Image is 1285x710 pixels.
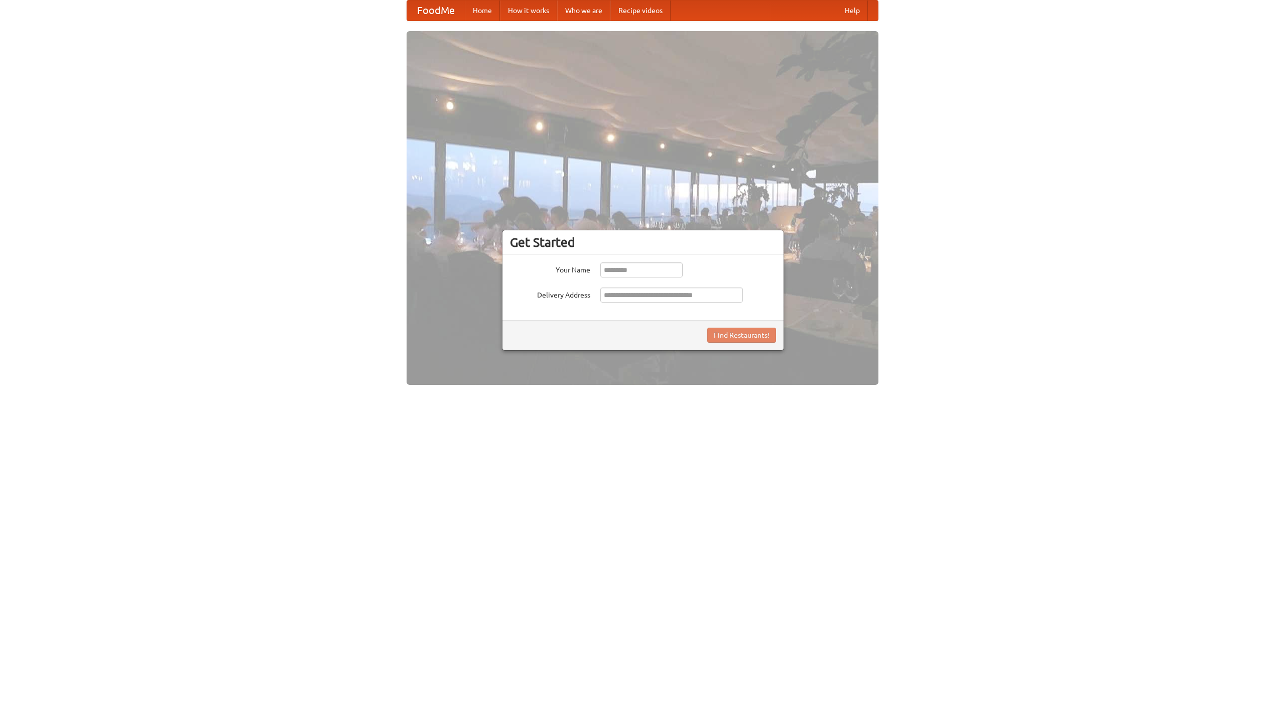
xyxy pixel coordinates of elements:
a: How it works [500,1,557,21]
a: FoodMe [407,1,465,21]
button: Find Restaurants! [707,328,776,343]
a: Recipe videos [610,1,671,21]
h3: Get Started [510,235,776,250]
a: Home [465,1,500,21]
label: Your Name [510,262,590,275]
label: Delivery Address [510,288,590,300]
a: Help [837,1,868,21]
a: Who we are [557,1,610,21]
